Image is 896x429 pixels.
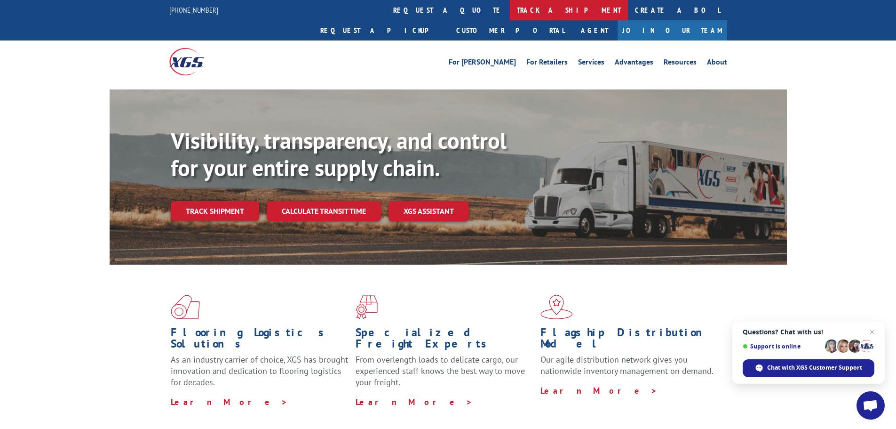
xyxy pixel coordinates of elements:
[389,201,469,221] a: XGS ASSISTANT
[171,327,349,354] h1: Flooring Logistics Solutions
[743,328,874,336] span: Questions? Chat with us!
[571,20,618,40] a: Agent
[171,201,259,221] a: Track shipment
[540,327,718,354] h1: Flagship Distribution Model
[356,295,378,319] img: xgs-icon-focused-on-flooring-red
[356,327,533,354] h1: Specialized Freight Experts
[540,295,573,319] img: xgs-icon-flagship-distribution-model-red
[171,354,348,388] span: As an industry carrier of choice, XGS has brought innovation and dedication to flooring logistics...
[171,126,507,182] b: Visibility, transparency, and control for your entire supply chain.
[171,295,200,319] img: xgs-icon-total-supply-chain-intelligence-red
[449,20,571,40] a: Customer Portal
[449,58,516,69] a: For [PERSON_NAME]
[866,326,878,338] span: Close chat
[356,354,533,396] p: From overlength loads to delicate cargo, our experienced staff knows the best way to move your fr...
[664,58,697,69] a: Resources
[526,58,568,69] a: For Retailers
[615,58,653,69] a: Advantages
[313,20,449,40] a: Request a pickup
[171,397,288,407] a: Learn More >
[707,58,727,69] a: About
[767,364,862,372] span: Chat with XGS Customer Support
[743,359,874,377] div: Chat with XGS Customer Support
[356,397,473,407] a: Learn More >
[267,201,381,221] a: Calculate transit time
[540,385,658,396] a: Learn More >
[540,354,714,376] span: Our agile distribution network gives you nationwide inventory management on demand.
[618,20,727,40] a: Join Our Team
[578,58,604,69] a: Services
[856,391,885,420] div: Open chat
[743,343,822,350] span: Support is online
[169,5,218,15] a: [PHONE_NUMBER]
